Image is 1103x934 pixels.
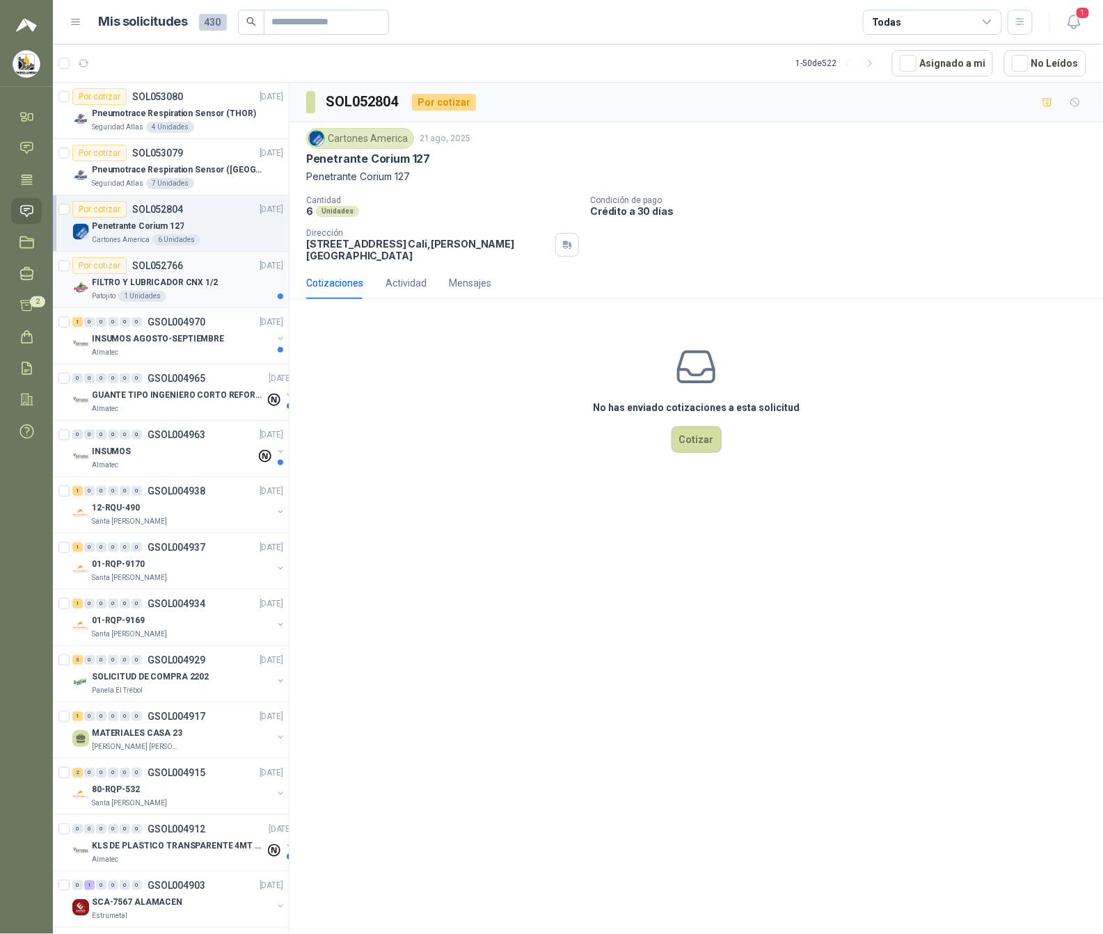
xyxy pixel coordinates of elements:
div: 1 Unidades [118,291,166,302]
div: 0 [96,824,106,834]
p: Pneumotrace Respiration Sensor ([GEOGRAPHIC_DATA]) [92,163,265,177]
img: Company Logo [309,131,324,146]
p: 01-RQP-9169 [92,614,145,627]
div: Todas [872,15,901,30]
div: 0 [132,599,142,609]
div: 1 [72,711,83,721]
p: INSUMOS AGOSTO-SEPTIEMBRE [92,332,224,346]
p: Almatec [92,403,118,414]
div: 0 [120,542,130,552]
div: 0 [72,824,83,834]
div: 0 [96,486,106,496]
div: 0 [96,599,106,609]
div: 0 [120,599,130,609]
p: [DATE] [260,428,283,442]
p: Panela El Trébol [92,685,143,696]
p: Cartones America [92,234,150,245]
div: 1 - 50 de 522 [795,52,881,74]
div: 0 [120,486,130,496]
div: 0 [96,768,106,778]
p: GSOL004912 [148,824,205,834]
p: Santa [PERSON_NAME] [92,798,167,809]
div: 1 [84,880,95,890]
div: 0 [132,655,142,665]
div: 1 [72,542,83,552]
p: MATERIALES CASA 23 [92,727,182,740]
div: 0 [84,655,95,665]
div: 0 [132,430,142,440]
div: Por cotizar [72,88,127,105]
a: Por cotizarSOL052804[DATE] Company LogoPenetrante Corium 127Cartones America6 Unidades [53,195,289,252]
div: 0 [108,824,118,834]
img: Company Logo [72,392,89,409]
div: Cartones America [306,128,414,149]
div: Por cotizar [72,201,127,218]
div: 0 [84,430,95,440]
p: [DATE] [260,485,283,498]
img: Logo peakr [16,17,37,33]
span: search [246,17,256,26]
p: [DATE] [260,879,283,892]
a: 2 [11,293,42,319]
p: [DATE] [260,541,283,554]
p: [DATE] [260,710,283,723]
img: Company Logo [72,111,89,127]
div: Unidades [316,206,359,217]
div: 0 [132,373,142,383]
div: 0 [108,768,118,778]
p: GSOL004965 [148,373,205,383]
p: 21 ago, 2025 [420,132,470,145]
p: Seguridad Atlas [92,122,143,133]
div: 0 [84,486,95,496]
p: [DATE] [269,372,292,385]
p: GSOL004917 [148,711,205,721]
img: Company Logo [72,223,89,240]
p: Condición de pago [590,195,1097,205]
div: 0 [120,880,130,890]
p: 6 [306,205,313,217]
div: 0 [96,711,106,721]
p: [DATE] [260,654,283,667]
p: Estrumetal [92,910,127,921]
div: 0 [96,542,106,552]
h3: No has enviado cotizaciones a esta solicitud [593,400,800,415]
div: 0 [120,317,130,327]
p: KLS DE PLASTICO TRANSPARENTE 4MT CAL 4 Y CINTA TRA [92,839,265,853]
p: [DATE] [260,90,283,104]
div: 0 [120,824,130,834]
div: 0 [132,486,142,496]
button: Cotizar [672,426,722,453]
p: Pneumotrace Respiration Sensor (THOR) [92,107,256,120]
p: Almatec [92,347,118,358]
p: [DATE] [260,597,283,611]
div: 0 [84,711,95,721]
p: Santa [PERSON_NAME] [92,516,167,527]
p: GSOL004903 [148,880,205,890]
p: SOLICITUD DE COMPRA 2202 [92,670,209,684]
span: 2 [30,296,45,307]
p: SCA-7567 ALAMACEN [92,896,182,909]
a: 3 0 0 0 0 0 GSOL004929[DATE] Company LogoSOLICITUD DE COMPRA 2202Panela El Trébol [72,652,286,696]
div: 0 [108,880,118,890]
div: 0 [96,373,106,383]
img: Company Logo [72,899,89,916]
img: Company Logo [72,561,89,578]
p: [DATE] [260,766,283,780]
p: Penetrante Corium 127 [92,220,184,233]
p: GSOL004963 [148,430,205,440]
div: 0 [84,542,95,552]
div: 0 [108,373,118,383]
div: 0 [108,486,118,496]
p: GSOL004937 [148,542,205,552]
img: Company Logo [72,505,89,522]
p: Penetrante Corium 127 [306,152,430,166]
div: 0 [120,373,130,383]
div: 0 [72,430,83,440]
p: GSOL004938 [148,486,205,496]
span: 1 [1075,6,1090,19]
p: GSOL004970 [148,317,205,327]
img: Company Logo [72,449,89,465]
img: Company Logo [72,787,89,803]
div: 0 [120,430,130,440]
h1: Mis solicitudes [99,12,188,32]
